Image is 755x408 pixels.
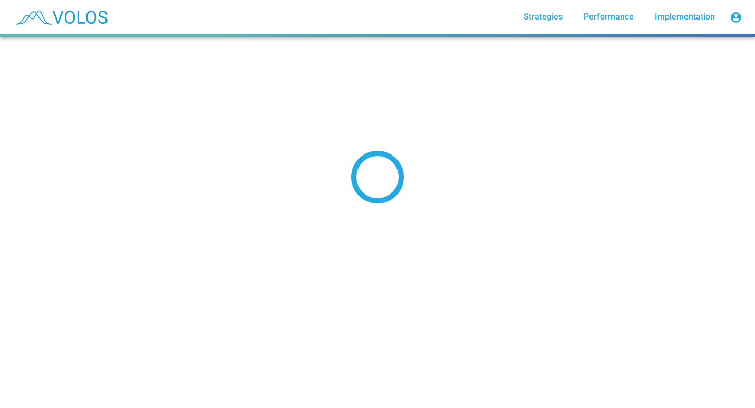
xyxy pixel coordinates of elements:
a: Strategies [515,7,571,26]
span: Performance [584,12,634,22]
mat-icon: account_circle [730,11,742,24]
a: Implementation [646,7,723,26]
a: Performance [575,7,642,26]
img: blue_transparent.png [8,4,113,30]
span: Strategies [524,12,563,22]
span: Implementation [655,12,715,22]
